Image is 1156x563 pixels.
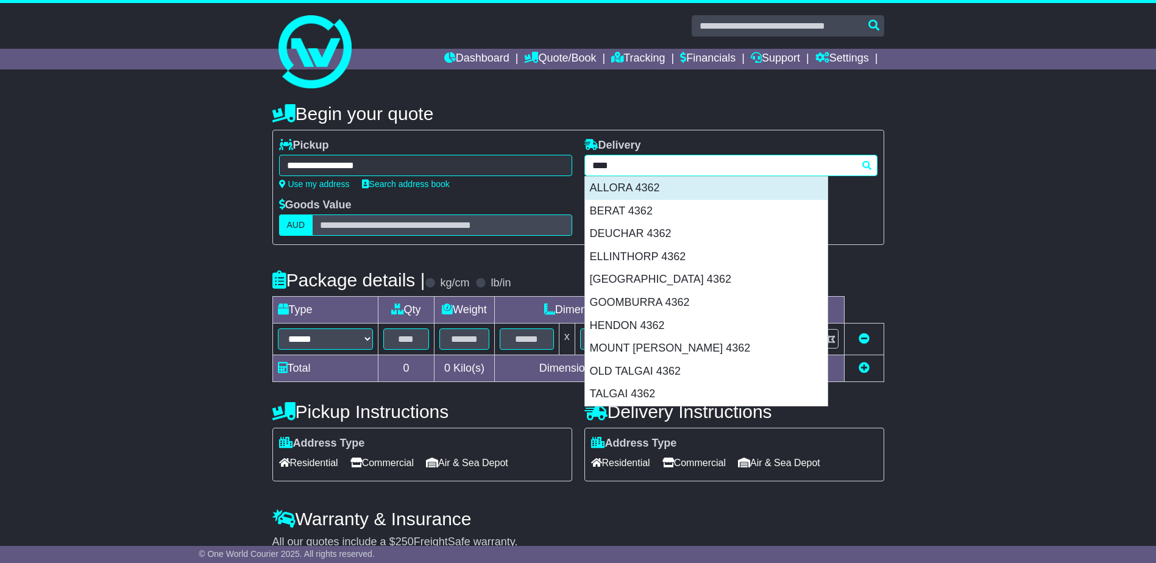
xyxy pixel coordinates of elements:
h4: Pickup Instructions [272,402,572,422]
td: 0 [378,355,434,382]
a: Support [751,49,800,69]
div: All our quotes include a $ FreightSafe warranty. [272,536,884,549]
td: Dimensions in Centimetre(s) [495,355,719,382]
td: Qty [378,297,434,324]
div: [GEOGRAPHIC_DATA] 4362 [585,268,828,291]
div: BERAT 4362 [585,200,828,223]
label: lb/in [491,277,511,290]
a: Financials [680,49,736,69]
td: Kilo(s) [434,355,495,382]
div: ELLINTHORP 4362 [585,246,828,269]
div: DEUCHAR 4362 [585,222,828,246]
h4: Package details | [272,270,425,290]
label: Pickup [279,139,329,152]
label: Goods Value [279,199,352,212]
td: Dimensions (L x W x H) [495,297,719,324]
span: Commercial [662,453,726,472]
label: AUD [279,214,313,236]
h4: Warranty & Insurance [272,509,884,529]
label: kg/cm [440,277,469,290]
span: 250 [395,536,414,548]
label: Address Type [591,437,677,450]
h4: Begin your quote [272,104,884,124]
span: Residential [279,453,338,472]
a: Search address book [362,179,450,189]
div: MOUNT [PERSON_NAME] 4362 [585,337,828,360]
div: ALLORA 4362 [585,177,828,200]
span: Commercial [350,453,414,472]
td: Total [272,355,378,382]
td: x [559,324,575,355]
span: Air & Sea Depot [426,453,508,472]
a: Add new item [859,362,870,374]
span: Air & Sea Depot [738,453,820,472]
h4: Delivery Instructions [584,402,884,422]
typeahead: Please provide city [584,155,878,176]
div: OLD TALGAI 4362 [585,360,828,383]
td: Type [272,297,378,324]
div: GOOMBURRA 4362 [585,291,828,314]
label: Address Type [279,437,365,450]
a: Use my address [279,179,350,189]
a: Tracking [611,49,665,69]
td: Weight [434,297,495,324]
a: Remove this item [859,333,870,345]
span: Residential [591,453,650,472]
span: © One World Courier 2025. All rights reserved. [199,549,375,559]
a: Quote/Book [524,49,596,69]
label: Delivery [584,139,641,152]
div: HENDON 4362 [585,314,828,338]
a: Dashboard [444,49,509,69]
div: TALGAI 4362 [585,383,828,406]
span: 0 [444,362,450,374]
a: Settings [815,49,869,69]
